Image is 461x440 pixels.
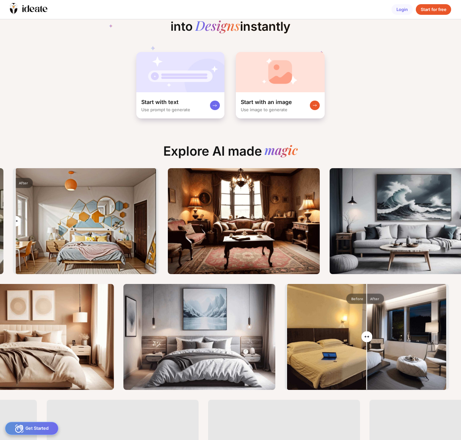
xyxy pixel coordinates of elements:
div: Login [392,4,413,15]
img: After image [287,284,447,390]
div: magic [264,144,298,159]
div: Use image to generate [241,107,287,112]
div: Start for free [416,4,452,15]
div: Start with an image [241,98,292,106]
div: Get Started [5,422,58,435]
div: Start with text [141,98,178,106]
img: Before image [16,168,156,274]
div: Use prompt to generate [141,107,190,112]
div: Explore AI made [158,144,303,164]
img: startWithImageCardBg.jpg [236,52,325,92]
img: Thumbnailtext2image_00673_.png [168,168,320,274]
img: Thumbnailtext2image_00704_.png [123,284,275,390]
img: startWithTextCardBg.jpg [136,52,224,92]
